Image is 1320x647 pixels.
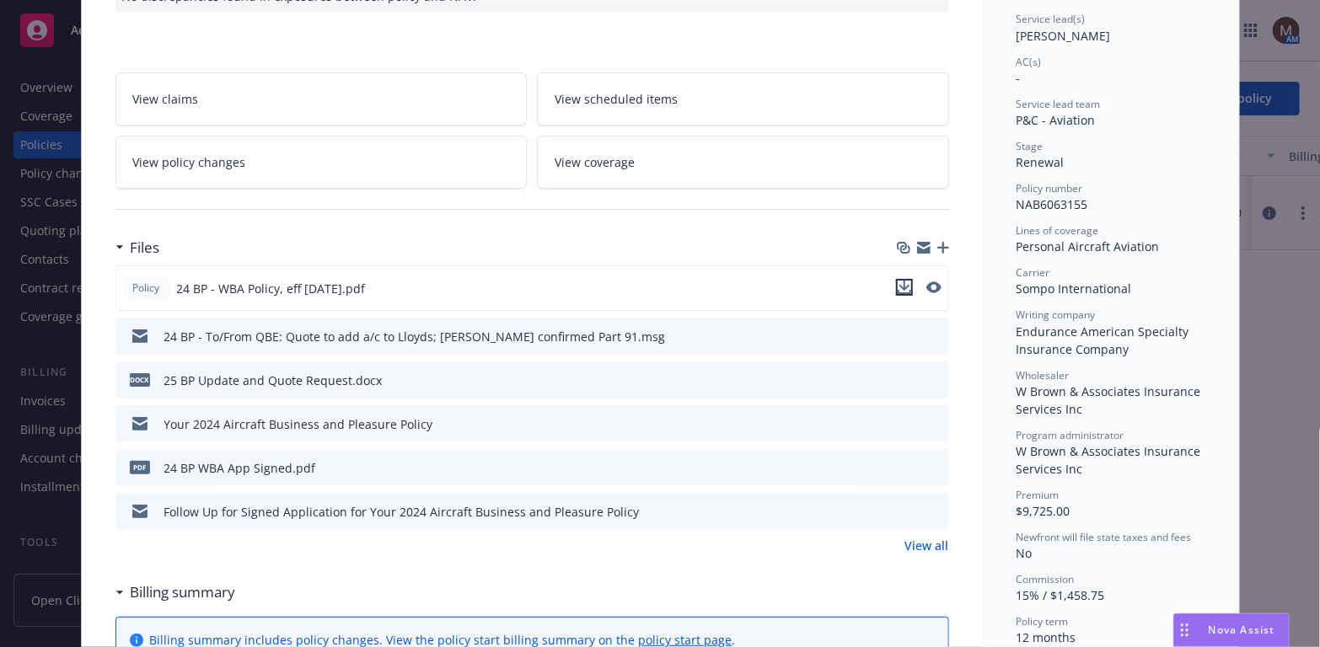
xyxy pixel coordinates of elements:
span: Policy term [1017,614,1069,628]
span: Personal Aircraft Aviation [1017,238,1160,254]
div: 24 BP WBA App Signed.pdf [164,459,316,477]
div: Files [115,237,160,259]
span: W Brown & Associates Insurance Services Inc [1017,383,1205,417]
div: Follow Up for Signed Application for Your 2024 Aircraft Business and Pleasure Policy [164,503,640,521]
span: Service lead(s) [1017,12,1086,26]
span: Sompo International [1017,281,1132,297]
span: Writing company [1017,307,1096,322]
a: View all [905,537,949,554]
span: W Brown & Associates Insurance Services Inc [1017,443,1205,477]
span: Lines of coverage [1017,223,1099,238]
span: Program administrator [1017,428,1124,442]
span: pdf [130,461,150,473]
div: Billing summary [115,581,236,603]
button: preview file [927,372,942,389]
button: preview file [926,281,942,293]
button: download file [896,279,913,298]
span: Policy number [1017,181,1083,195]
button: preview file [927,503,942,521]
button: preview file [927,415,942,433]
span: AC(s) [1017,55,1042,69]
span: Renewal [1017,154,1065,170]
a: View policy changes [115,136,528,189]
span: Stage [1017,139,1044,153]
button: preview file [927,459,942,477]
a: View scheduled items [537,72,949,126]
div: 24 BP - To/From QBE: Quote to add a/c to Lloyds; [PERSON_NAME] confirmed Part 91.msg [164,328,666,345]
span: docx [130,373,150,386]
button: download file [900,328,914,345]
div: 25 BP Update and Quote Request.docx [164,372,383,389]
span: $9,725.00 [1017,503,1070,519]
button: download file [896,279,913,296]
span: View scheduled items [555,90,678,108]
button: preview file [926,279,942,298]
div: Your 2024 Aircraft Business and Pleasure Policy [164,415,433,433]
span: Newfront will file state taxes and fees [1017,530,1192,544]
button: download file [900,372,914,389]
span: Nova Assist [1209,623,1275,637]
button: download file [900,459,914,477]
span: View claims [133,90,199,108]
h3: Billing summary [131,581,236,603]
button: download file [900,415,914,433]
a: View claims [115,72,528,126]
span: 24 BP - WBA Policy, eff [DATE].pdf [177,280,366,297]
span: Wholesaler [1017,368,1070,382]
span: Policy [130,281,164,296]
span: 12 months [1017,629,1076,645]
button: download file [900,503,914,521]
span: NAB6063155 [1017,196,1088,212]
span: Service lead team [1017,97,1101,111]
span: Endurance American Specialty Insurance Company [1017,323,1193,357]
span: Carrier [1017,265,1050,280]
span: [PERSON_NAME] [1017,28,1111,44]
h3: Files [131,237,160,259]
span: - [1017,70,1021,86]
span: 15% / $1,458.75 [1017,587,1105,603]
span: Premium [1017,488,1060,502]
span: Commission [1017,572,1075,586]
a: View coverage [537,136,949,189]
button: preview file [927,328,942,345]
div: Drag to move [1174,614,1195,646]
span: View coverage [555,153,635,171]
span: No [1017,545,1033,561]
span: P&C - Aviation [1017,112,1096,128]
span: View policy changes [133,153,246,171]
button: Nova Assist [1173,613,1290,647]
